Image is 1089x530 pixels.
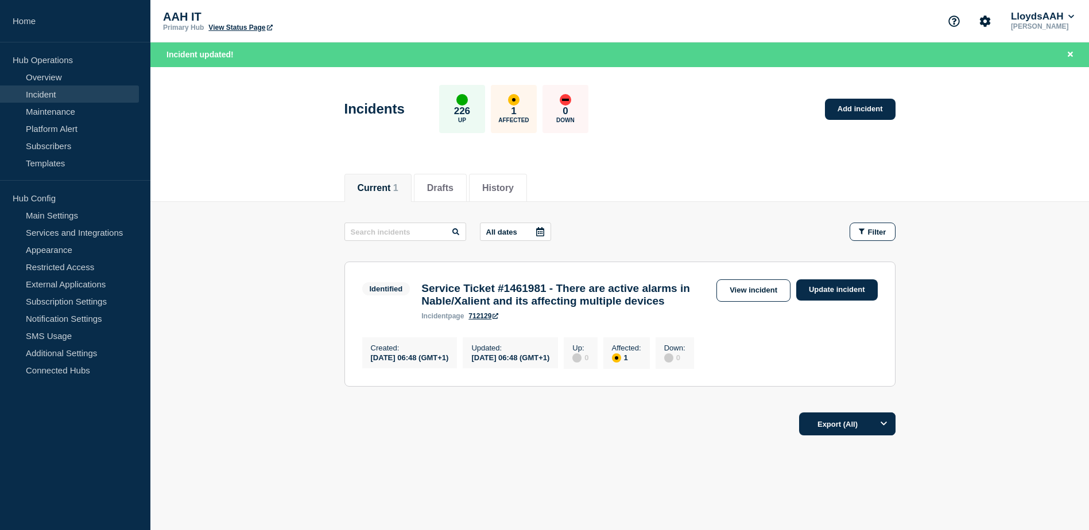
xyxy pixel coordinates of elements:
p: Created : [371,344,449,352]
div: 0 [664,352,685,363]
div: 1 [612,352,641,363]
div: [DATE] 06:48 (GMT+1) [471,352,549,362]
p: Up [458,117,466,123]
p: 226 [454,106,470,117]
span: Identified [362,282,410,295]
p: 1 [511,106,516,117]
button: Current 1 [358,183,398,193]
p: Primary Hub [163,24,204,32]
a: Update incident [796,279,878,301]
button: All dates [480,223,551,241]
h3: Service Ticket #1461981 - There are active alarms in Nable/Xalient and its affecting multiple dev... [421,282,711,307]
button: Options [873,412,896,435]
span: Incident updated! [166,50,234,59]
p: Down : [664,344,685,352]
span: incident [421,312,448,320]
div: affected [612,353,621,363]
a: Add incident [825,99,896,120]
a: 712129 [468,312,498,320]
button: Filter [850,223,896,241]
button: LloydsAAH [1009,11,1076,22]
a: View Status Page [208,24,272,32]
h1: Incidents [344,101,405,117]
a: View incident [716,279,790,302]
p: 0 [563,106,568,117]
div: affected [508,94,520,106]
div: [DATE] 06:48 (GMT+1) [371,352,449,362]
button: Drafts [427,183,454,193]
button: History [482,183,514,193]
button: Close banner [1063,48,1078,61]
div: 0 [572,352,588,363]
p: page [421,312,464,320]
div: down [560,94,571,106]
p: Down [556,117,575,123]
p: Affected : [612,344,641,352]
div: disabled [572,353,582,363]
p: AAH IT [163,10,393,24]
div: disabled [664,353,673,363]
span: Filter [868,228,886,236]
p: Affected [498,117,529,123]
button: Account settings [973,9,997,33]
button: Support [942,9,966,33]
input: Search incidents [344,223,466,241]
p: [PERSON_NAME] [1009,22,1076,30]
div: up [456,94,468,106]
p: Up : [572,344,588,352]
span: 1 [393,183,398,193]
p: Updated : [471,344,549,352]
button: Export (All) [799,412,896,435]
p: All dates [486,228,517,236]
